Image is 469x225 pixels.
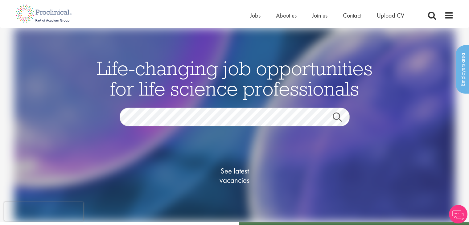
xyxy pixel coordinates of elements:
[449,205,467,223] img: Chatbot
[377,11,404,19] a: Upload CV
[250,11,261,19] a: Jobs
[312,11,327,19] a: Join us
[204,166,265,185] span: See latest vacancies
[97,55,372,100] span: Life-changing job opportunities for life science professionals
[204,141,265,209] a: See latestvacancies
[343,11,361,19] a: Contact
[4,202,83,221] iframe: reCAPTCHA
[328,112,354,125] a: Job search submit button
[14,28,455,222] img: candidate home
[276,11,297,19] a: About us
